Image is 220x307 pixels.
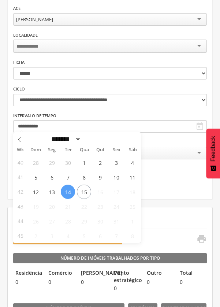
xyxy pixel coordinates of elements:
span: Setembro 28, 2025 [29,155,43,170]
span: Wk [13,145,28,155]
label: Intervalo de Tempo [13,113,56,119]
span: Outubro 6, 2025 [45,170,59,184]
span: 0 [46,278,75,286]
span: Outubro 1, 2025 [77,155,91,170]
select: Month [49,135,81,143]
span: Novembro 3, 2025 [45,229,59,243]
span: 41 [18,170,23,184]
span: Outubro 13, 2025 [45,185,59,199]
span: Setembro 29, 2025 [45,155,59,170]
span: Outubro 20, 2025 [45,199,59,214]
span: Setembro 30, 2025 [61,155,75,170]
span: Outubro 23, 2025 [93,199,107,214]
span: Novembro 1, 2025 [125,214,139,228]
input: Year [81,135,105,143]
span: Outubro 2, 2025 [93,155,107,170]
legend: Número de Imóveis Trabalhados por Tipo [13,253,207,263]
span: Outubro 17, 2025 [109,185,123,199]
div: [PERSON_NAME] [16,16,53,23]
label: Ficha [13,59,25,65]
span: Outubro 26, 2025 [29,214,43,228]
span: Outubro 3, 2025 [109,155,123,170]
span: Outubro 12, 2025 [29,185,43,199]
span: Novembro 6, 2025 [93,229,107,243]
a:  [192,234,206,246]
label: Ciclo [13,86,25,92]
label: ACE [13,5,20,11]
span: 0 [178,278,207,286]
span: Novembro 7, 2025 [109,229,123,243]
span: Sex [108,148,124,152]
span: Novembro 8, 2025 [125,229,139,243]
span: Qui [92,148,108,152]
span: Outubro 22, 2025 [77,199,91,214]
i:  [196,234,206,244]
span: Outubro 21, 2025 [61,199,75,214]
span: 0 [79,278,108,286]
span: 45 [18,229,23,243]
span: Feedback [210,136,216,162]
span: 0 [145,278,174,286]
legend: Residência [13,269,42,278]
span: Seg [44,148,60,152]
span: Outubro 25, 2025 [125,199,139,214]
span: Outubro 18, 2025 [125,185,139,199]
span: Outubro 29, 2025 [77,214,91,228]
span: Outubro 30, 2025 [93,214,107,228]
span: Outubro 15, 2025 [77,185,91,199]
legend: Total [178,269,207,278]
span: Outubro 24, 2025 [109,199,123,214]
span: Outubro 8, 2025 [77,170,91,184]
label: Localidade [13,32,38,38]
span: Sáb [125,148,141,152]
legend: Ponto estratégico [112,269,141,284]
span: Outubro 14, 2025 [61,185,75,199]
span: 0 [13,278,42,286]
span: Outubro 5, 2025 [29,170,43,184]
span: Novembro 5, 2025 [77,229,91,243]
span: Dom [28,148,44,152]
span: 0 [112,285,141,292]
span: Qua [76,148,92,152]
span: Outubro 19, 2025 [29,199,43,214]
span: Outubro 31, 2025 [109,214,123,228]
span: Novembro 4, 2025 [61,229,75,243]
span: Outubro 7, 2025 [61,170,75,184]
legend: Outro [145,269,174,278]
span: Outubro 27, 2025 [45,214,59,228]
legend: Comércio [46,269,75,278]
span: Outubro 28, 2025 [61,214,75,228]
span: Ter [60,148,76,152]
span: 40 [18,155,23,170]
span: Outubro 10, 2025 [109,170,123,184]
span: Outubro 9, 2025 [93,170,107,184]
span: Outubro 4, 2025 [125,155,139,170]
legend: [PERSON_NAME] [79,269,108,278]
span: 43 [18,199,23,214]
span: Novembro 2, 2025 [29,229,43,243]
i:  [195,122,204,131]
span: Outubro 16, 2025 [93,185,107,199]
button: Feedback - Mostrar pesquisa [206,129,220,178]
span: 44 [18,214,23,228]
span: Outubro 11, 2025 [125,170,139,184]
span: 42 [18,185,23,199]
